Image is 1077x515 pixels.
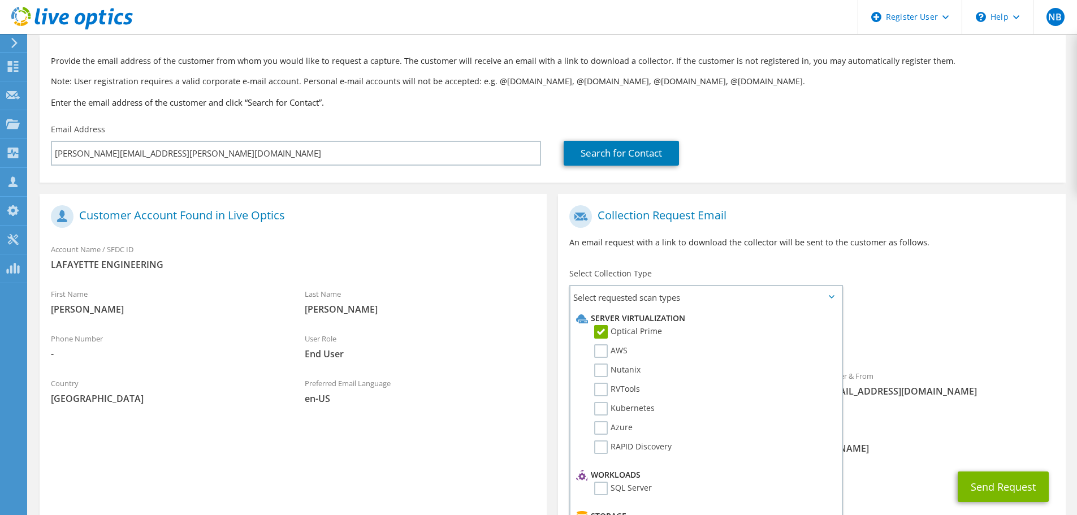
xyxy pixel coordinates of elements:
[51,55,1054,67] p: Provide the email address of the customer from whom you would like to request a capture. The cust...
[573,311,836,325] li: Server Virtualization
[51,205,530,228] h1: Customer Account Found in Live Optics
[564,141,679,166] a: Search for Contact
[51,96,1054,109] h3: Enter the email address of the customer and click “Search for Contact”.
[569,268,652,279] label: Select Collection Type
[976,12,986,22] svg: \n
[594,482,652,495] label: SQL Server
[594,363,641,377] label: Nutanix
[40,327,293,366] div: Phone Number
[40,282,293,321] div: First Name
[558,364,812,416] div: To
[293,282,547,321] div: Last Name
[305,392,536,405] span: en-US
[594,383,640,396] label: RVTools
[594,440,672,454] label: RAPID Discovery
[569,236,1054,249] p: An email request with a link to download the collector will be sent to the customer as follows.
[570,286,841,309] span: Select requested scan types
[51,303,282,315] span: [PERSON_NAME]
[569,205,1048,228] h1: Collection Request Email
[305,303,536,315] span: [PERSON_NAME]
[594,402,655,416] label: Kubernetes
[51,348,282,360] span: -
[51,124,105,135] label: Email Address
[573,468,836,482] li: Workloads
[958,471,1049,502] button: Send Request
[51,75,1054,88] p: Note: User registration requires a valid corporate e-mail account. Personal e-mail accounts will ...
[1046,8,1065,26] span: NB
[558,313,1065,358] div: Requested Collections
[594,344,628,358] label: AWS
[40,237,547,276] div: Account Name / SFDC ID
[558,421,1065,460] div: CC & Reply To
[594,325,662,339] label: Optical Prime
[293,371,547,410] div: Preferred Email Language
[305,348,536,360] span: End User
[293,327,547,366] div: User Role
[51,392,282,405] span: [GEOGRAPHIC_DATA]
[594,421,633,435] label: Azure
[812,364,1066,403] div: Sender & From
[51,258,535,271] span: LAFAYETTE ENGINEERING
[40,371,293,410] div: Country
[823,385,1054,397] span: [EMAIL_ADDRESS][DOMAIN_NAME]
